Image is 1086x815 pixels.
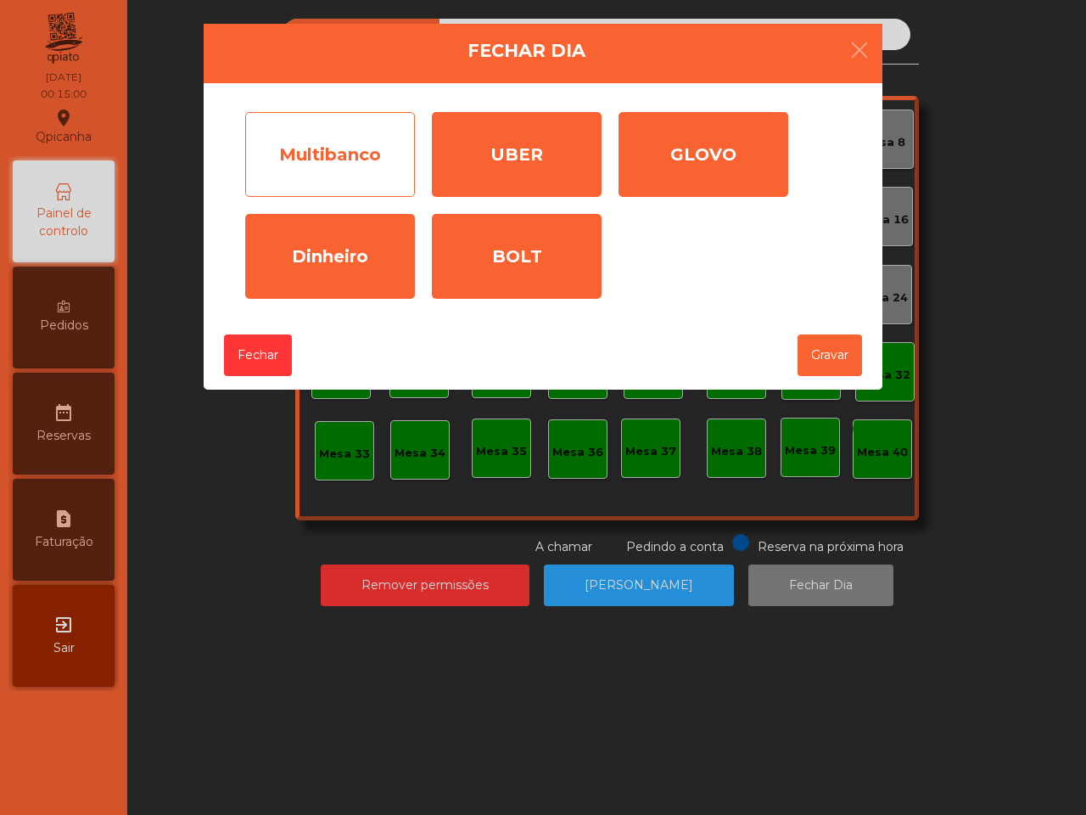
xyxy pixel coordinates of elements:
[432,112,602,197] div: UBER
[432,214,602,299] div: BOLT
[245,214,415,299] div: Dinheiro
[224,334,292,376] button: Fechar
[467,38,585,64] h4: Fechar Dia
[798,334,862,376] button: Gravar
[619,112,788,197] div: GLOVO
[245,112,415,197] div: Multibanco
